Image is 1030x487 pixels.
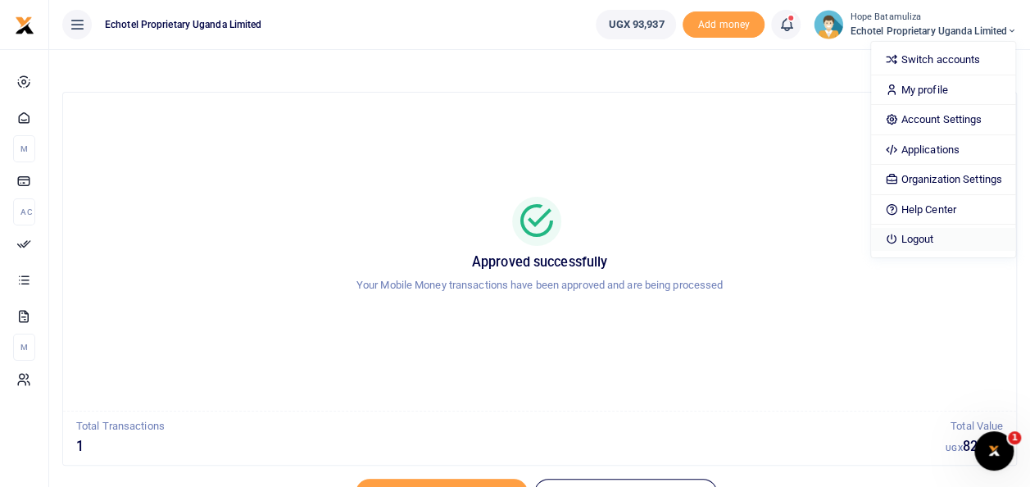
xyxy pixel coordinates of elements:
span: UGX 93,937 [608,16,664,33]
a: Organization Settings [871,168,1014,191]
a: profile-user Hope Batamuliza Echotel Proprietary Uganda Limited [814,10,1017,39]
a: UGX 93,937 [596,10,676,39]
iframe: Intercom live chat [974,431,1014,471]
li: M [13,135,35,162]
img: profile-user [814,10,843,39]
a: Logout [871,228,1014,251]
img: logo-small [15,16,34,35]
small: UGX [946,444,962,453]
li: Wallet ballance [589,10,683,39]
li: M [13,334,35,361]
small: Hope Batamuliza [850,11,1017,25]
p: Total Value [946,418,1003,435]
span: Add money [683,11,765,39]
h5: 1 [76,439,946,455]
a: Add money [683,17,765,30]
p: Your Mobile Money transactions have been approved and are being processed [83,277,996,294]
span: 1 [1008,431,1021,444]
a: Account Settings [871,108,1014,131]
a: Help Center [871,198,1014,221]
span: Echotel Proprietary Uganda Limited [98,17,268,32]
a: My profile [871,79,1014,102]
span: Echotel Proprietary Uganda Limited [850,24,1017,39]
p: Total Transactions [76,418,946,435]
li: Ac [13,198,35,225]
li: Toup your wallet [683,11,765,39]
a: Switch accounts [871,48,1014,71]
a: logo-small logo-large logo-large [15,18,34,30]
h5: Approved successfully [83,254,996,271]
a: Applications [871,139,1014,162]
h5: 82,325 [946,439,1003,455]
